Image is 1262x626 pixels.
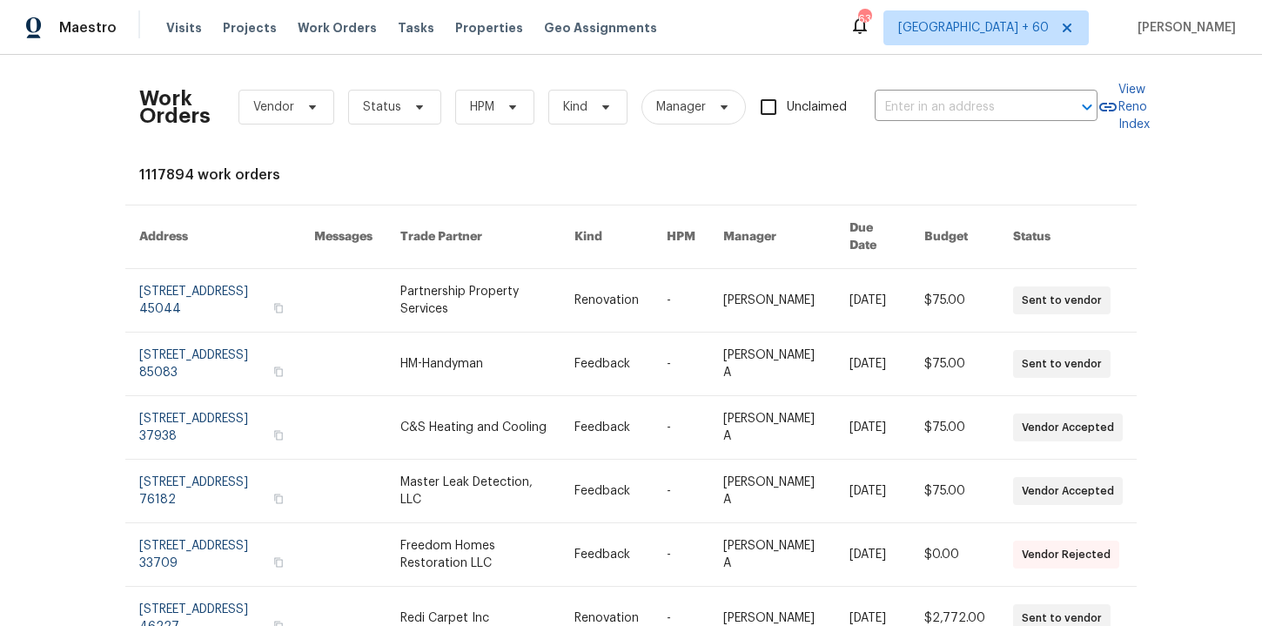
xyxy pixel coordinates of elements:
th: Kind [561,205,653,269]
td: [PERSON_NAME] A [709,333,836,396]
span: Projects [223,19,277,37]
button: Copy Address [271,300,286,316]
th: HPM [653,205,709,269]
td: - [653,523,709,587]
th: Manager [709,205,836,269]
button: Copy Address [271,555,286,570]
button: Copy Address [271,427,286,443]
span: Tasks [398,22,434,34]
td: [PERSON_NAME] A [709,523,836,587]
span: Manager [656,98,706,116]
td: Freedom Homes Restoration LLC [386,523,561,587]
a: View Reno Index [1098,81,1150,133]
button: Copy Address [271,491,286,507]
td: Feedback [561,333,653,396]
span: Unclaimed [787,98,847,117]
th: Address [125,205,300,269]
td: Feedback [561,523,653,587]
input: Enter in an address [875,94,1049,121]
td: - [653,396,709,460]
div: 1117894 work orders [139,166,1123,184]
button: Open [1075,95,1099,119]
td: Renovation [561,269,653,333]
span: Geo Assignments [544,19,657,37]
th: Budget [910,205,999,269]
span: Work Orders [298,19,377,37]
td: [PERSON_NAME] A [709,396,836,460]
span: Status [363,98,401,116]
span: Kind [563,98,587,116]
td: Master Leak Detection, LLC [386,460,561,523]
div: 631 [858,10,870,28]
span: Visits [166,19,202,37]
td: Feedback [561,396,653,460]
td: - [653,269,709,333]
td: [PERSON_NAME] [709,269,836,333]
span: [PERSON_NAME] [1131,19,1236,37]
span: Properties [455,19,523,37]
td: Partnership Property Services [386,269,561,333]
td: C&S Heating and Cooling [386,396,561,460]
span: Vendor [253,98,294,116]
td: HM-Handyman [386,333,561,396]
td: - [653,460,709,523]
th: Messages [300,205,386,269]
th: Trade Partner [386,205,561,269]
button: Copy Address [271,364,286,380]
span: Maestro [59,19,117,37]
th: Status [999,205,1137,269]
th: Due Date [836,205,910,269]
span: HPM [470,98,494,116]
td: Feedback [561,460,653,523]
h2: Work Orders [139,90,211,125]
td: - [653,333,709,396]
span: [GEOGRAPHIC_DATA] + 60 [898,19,1049,37]
td: [PERSON_NAME] A [709,460,836,523]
